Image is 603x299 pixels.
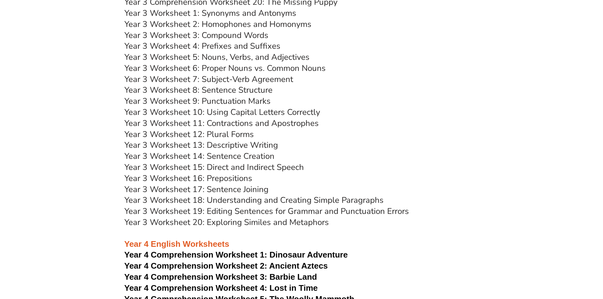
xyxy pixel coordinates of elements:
a: Year 3 Worksheet 17: Sentence Joining [124,184,268,195]
a: Year 3 Worksheet 20: Exploring Similes and Metaphors [124,217,329,228]
a: Year 3 Worksheet 2: Homophones and Homonyms [124,19,311,30]
h3: Year 4 English Worksheets [124,228,479,250]
a: Year 3 Worksheet 9: Punctuation Marks [124,96,271,107]
iframe: Chat Widget [498,227,603,299]
a: Year 3 Worksheet 13: Descriptive Writing [124,140,278,151]
a: Year 3 Worksheet 15: Direct and Indirect Speech [124,162,304,173]
a: Year 3 Worksheet 6: Proper Nouns vs. Common Nouns [124,63,326,74]
a: Year 4 Comprehension Worksheet 3: Barbie Land [124,272,317,282]
a: Year 3 Worksheet 14: Sentence Creation [124,151,274,162]
span: Year 4 Comprehension Worksheet 1: [124,250,267,259]
a: Year 3 Worksheet 12: Plural Forms [124,129,254,140]
a: Year 3 Worksheet 3: Compound Words [124,30,268,41]
a: Year 3 Worksheet 1: Synonyms and Antonyms [124,8,296,19]
a: Year 3 Worksheet 8: Sentence Structure [124,84,273,96]
a: Year 3 Worksheet 11: Contractions and Apostrophes [124,118,319,129]
a: Year 3 Worksheet 16: Prepositions [124,173,252,184]
a: Year 3 Worksheet 10: Using Capital Letters Correctly [124,107,320,118]
a: Year 3 Worksheet 7: Subject-Verb Agreement [124,74,293,85]
a: Year 4 Comprehension Worksheet 1: Dinosaur Adventure [124,250,348,259]
a: Year 3 Worksheet 18: Understanding and Creating Simple Paragraphs [124,195,384,206]
span: Dinosaur Adventure [269,250,348,259]
a: Year 4 Comprehension Worksheet 4: Lost in Time [124,283,318,293]
a: Year 4 Comprehension Worksheet 2: Ancient Aztecs [124,261,328,271]
a: Year 3 Worksheet 5: Nouns, Verbs, and Adjectives [124,52,310,63]
a: Year 3 Worksheet 19: Editing Sentences for Grammar and Punctuation Errors [124,206,409,217]
a: Year 3 Worksheet 4: Prefixes and Suffixes [124,40,280,52]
